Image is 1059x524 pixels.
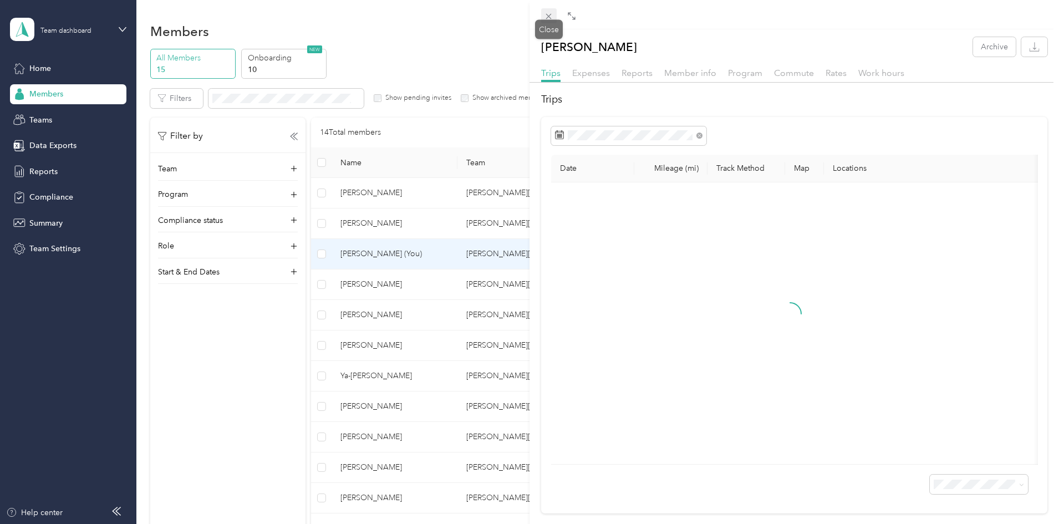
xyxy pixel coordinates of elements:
span: Work hours [858,68,904,78]
div: Close [535,20,563,39]
th: Map [785,155,824,182]
th: Date [551,155,634,182]
span: Commute [774,68,814,78]
th: Mileage (mi) [634,155,707,182]
span: Expenses [572,68,610,78]
h2: Trips [541,92,1047,107]
span: Program [728,68,762,78]
iframe: Everlance-gr Chat Button Frame [997,462,1059,524]
p: [PERSON_NAME] [541,37,637,57]
span: Rates [826,68,847,78]
span: Trips [541,68,561,78]
button: Archive [973,37,1016,57]
span: Reports [622,68,653,78]
span: Member info [664,68,716,78]
th: Track Method [707,155,785,182]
